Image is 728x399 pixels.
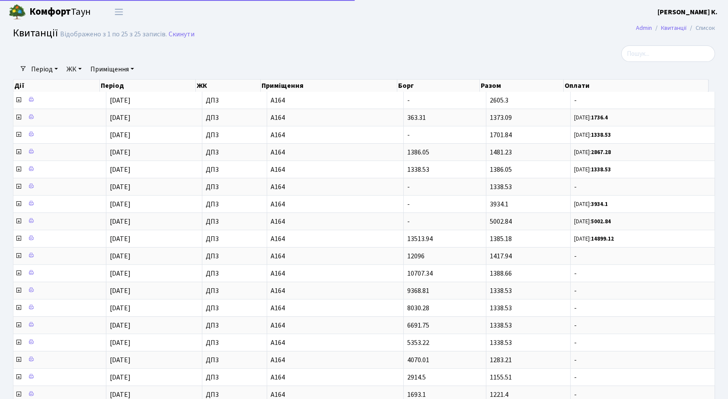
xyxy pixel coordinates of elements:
[407,130,410,140] span: -
[271,149,400,156] span: А164
[490,251,512,261] span: 1417.94
[591,218,611,225] b: 5002.84
[271,374,400,381] span: А164
[574,218,611,225] small: [DATE]:
[490,148,512,157] span: 1481.23
[271,97,400,104] span: А164
[407,355,429,365] span: 4070.01
[407,165,429,174] span: 1338.53
[206,339,264,346] span: ДП3
[29,5,71,19] b: Комфорт
[490,182,512,192] span: 1338.53
[574,200,608,208] small: [DATE]:
[110,321,131,330] span: [DATE]
[490,355,512,365] span: 1283.21
[271,114,400,121] span: А164
[110,269,131,278] span: [DATE]
[490,113,512,122] span: 1373.09
[271,322,400,329] span: А164
[407,199,410,209] span: -
[407,251,425,261] span: 12096
[490,234,512,244] span: 1385.18
[271,253,400,260] span: А164
[574,97,711,104] span: -
[574,131,611,139] small: [DATE]:
[574,148,611,156] small: [DATE]:
[591,200,608,208] b: 3934.1
[110,165,131,174] span: [DATE]
[621,45,715,62] input: Пошук...
[110,96,131,105] span: [DATE]
[206,305,264,312] span: ДП3
[591,114,608,122] b: 1736.4
[271,132,400,138] span: А164
[407,96,410,105] span: -
[87,62,137,77] a: Приміщення
[110,338,131,348] span: [DATE]
[206,322,264,329] span: ДП3
[271,270,400,277] span: А164
[271,305,400,312] span: А164
[206,357,264,364] span: ДП3
[574,270,711,277] span: -
[407,303,429,313] span: 8030.28
[574,166,611,174] small: [DATE]:
[564,80,709,92] th: Оплати
[271,391,400,398] span: А164
[591,148,611,156] b: 2867.28
[407,234,433,244] span: 13513.94
[108,5,130,19] button: Переключити навігацію
[407,182,410,192] span: -
[110,286,131,296] span: [DATE]
[206,287,264,294] span: ДП3
[110,148,131,157] span: [DATE]
[490,165,512,174] span: 1386.05
[271,339,400,346] span: А164
[574,305,711,312] span: -
[206,391,264,398] span: ДП3
[636,23,652,32] a: Admin
[490,286,512,296] span: 1338.53
[490,269,512,278] span: 1388.66
[574,339,711,346] span: -
[661,23,686,32] a: Квитанції
[261,80,397,92] th: Приміщення
[28,62,61,77] a: Період
[480,80,564,92] th: Разом
[29,5,91,19] span: Таун
[574,391,711,398] span: -
[490,217,512,226] span: 5002.84
[271,218,400,225] span: А164
[271,201,400,208] span: А164
[196,80,261,92] th: ЖК
[110,182,131,192] span: [DATE]
[206,183,264,190] span: ДП3
[490,199,508,209] span: 3934.1
[110,373,131,382] span: [DATE]
[60,30,167,39] div: Відображено з 1 по 25 з 25 записів.
[271,235,400,242] span: А164
[407,321,429,330] span: 6691.75
[574,374,711,381] span: -
[206,235,264,242] span: ДП3
[206,201,264,208] span: ДП3
[658,7,718,17] a: [PERSON_NAME] К.
[407,286,429,296] span: 9368.81
[13,80,100,92] th: Дії
[591,166,611,174] b: 1338.53
[574,114,608,122] small: [DATE]:
[490,303,512,313] span: 1338.53
[407,269,433,278] span: 10707.34
[407,113,426,122] span: 363.31
[574,357,711,364] span: -
[110,355,131,365] span: [DATE]
[407,338,429,348] span: 5353.22
[110,217,131,226] span: [DATE]
[271,183,400,190] span: А164
[574,183,711,190] span: -
[13,26,58,41] span: Квитанції
[490,96,508,105] span: 2605.3
[206,218,264,225] span: ДП3
[407,148,429,157] span: 1386.05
